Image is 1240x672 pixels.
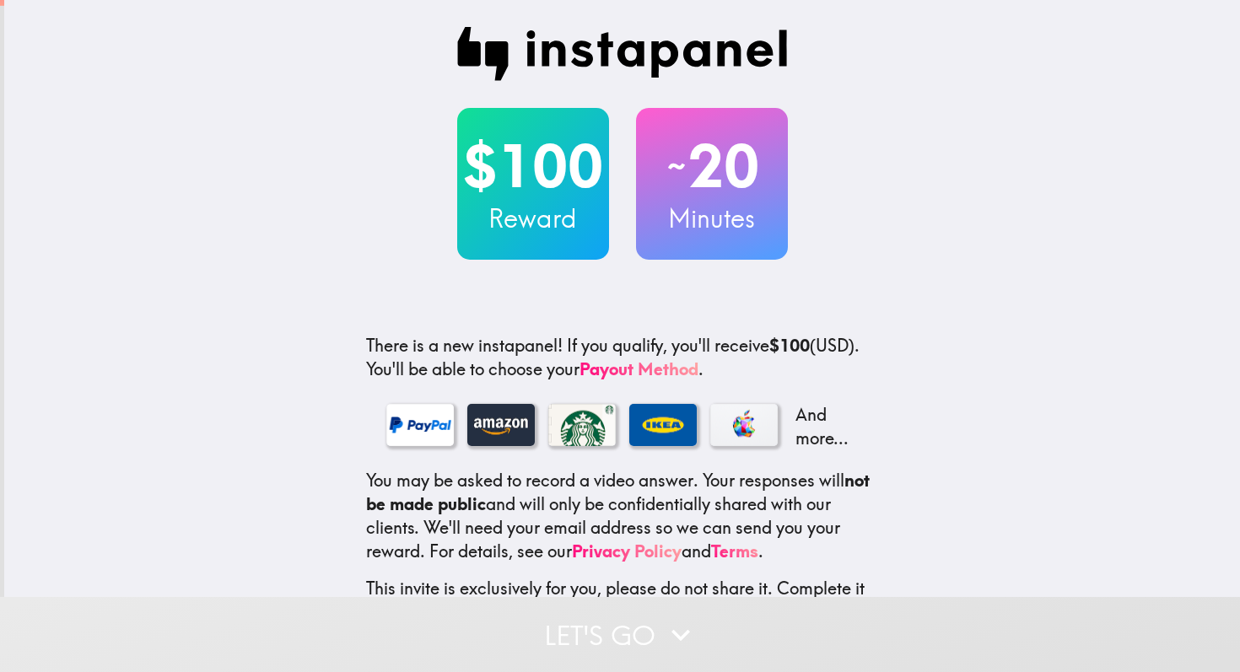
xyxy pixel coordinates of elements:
[636,201,788,236] h3: Minutes
[366,334,879,381] p: If you qualify, you'll receive (USD) . You'll be able to choose your .
[769,335,810,356] b: $100
[572,540,682,562] a: Privacy Policy
[711,540,758,562] a: Terms
[366,469,879,563] p: You may be asked to record a video answer. Your responses will and will only be confidentially sh...
[457,27,788,81] img: Instapanel
[665,141,688,191] span: ~
[580,358,698,379] a: Payout Method
[457,201,609,236] h3: Reward
[366,470,870,514] b: not be made public
[636,132,788,201] h2: 20
[366,335,563,356] span: There is a new instapanel!
[791,403,859,450] p: And more...
[366,577,879,624] p: This invite is exclusively for you, please do not share it. Complete it soon because spots are li...
[457,132,609,201] h2: $100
